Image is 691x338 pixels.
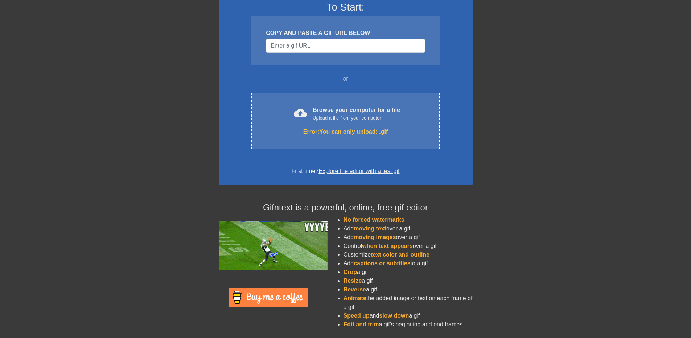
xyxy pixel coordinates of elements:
[344,313,370,319] span: Speed up
[228,1,463,13] h3: To Start:
[354,234,396,240] span: moving images
[344,269,357,275] span: Crop
[219,221,328,270] img: football_small.gif
[344,286,366,293] span: Reverse
[219,202,473,213] h4: Gifntext is a powerful, online, free gif editor
[344,311,473,320] li: and a gif
[344,259,473,268] li: Add to a gif
[228,167,463,176] div: First time?
[344,217,404,223] span: No forced watermarks
[354,225,386,232] span: moving text
[371,252,429,258] span: text color and outline
[294,106,307,120] span: cloud_upload
[344,233,473,242] li: Add over a gif
[344,250,473,259] li: Customize
[344,321,379,327] span: Edit and trim
[344,294,473,311] li: the added image or text on each frame of a gif
[344,277,473,285] li: a gif
[354,260,410,266] span: captions or subtitles
[229,288,308,307] img: Buy Me A Coffee
[238,75,454,83] div: or
[344,224,473,233] li: Add over a gif
[344,278,362,284] span: Resize
[267,128,424,136] div: Error: You can only upload: .gif
[344,295,366,301] span: Animate
[344,268,473,277] li: a gif
[344,242,473,250] li: Control over a gif
[379,313,409,319] span: slow down
[344,285,473,294] li: a gif
[266,39,425,53] input: Username
[362,243,413,249] span: when text appears
[313,114,400,122] div: Upload a file from your computer
[318,168,399,174] a: Explore the editor with a test gif
[313,106,400,122] div: Browse your computer for a file
[344,320,473,329] li: a gif's beginning and end frames
[266,29,425,37] div: COPY AND PASTE A GIF URL BELOW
